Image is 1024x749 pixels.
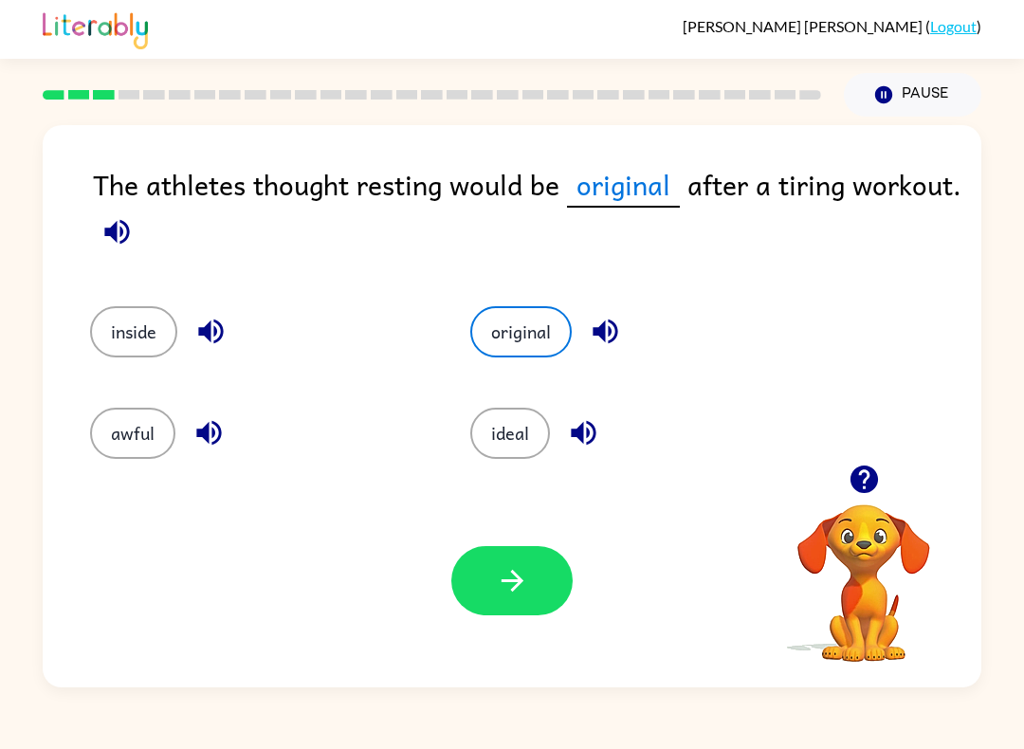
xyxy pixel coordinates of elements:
button: ideal [470,408,550,459]
button: Pause [844,73,981,117]
div: The athletes thought resting would be after a tiring workout. [93,163,981,268]
span: original [567,163,680,208]
span: [PERSON_NAME] [PERSON_NAME] [683,17,925,35]
img: Literably [43,8,148,49]
div: ( ) [683,17,981,35]
a: Logout [930,17,977,35]
button: inside [90,306,177,357]
button: awful [90,408,175,459]
video: Your browser must support playing .mp4 files to use Literably. Please try using another browser. [769,475,959,665]
button: original [470,306,572,357]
